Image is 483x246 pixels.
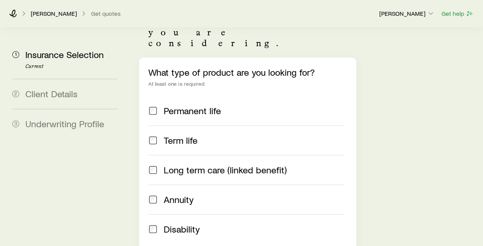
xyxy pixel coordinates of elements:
[12,90,19,97] span: 2
[164,194,194,205] span: Annuity
[164,105,221,116] span: Permanent life
[149,107,157,115] input: Permanent life
[379,10,435,17] p: [PERSON_NAME]
[25,63,118,70] p: Current
[148,81,347,87] div: At least one is required
[379,9,435,18] button: [PERSON_NAME]
[31,10,77,17] p: [PERSON_NAME]
[12,120,19,127] span: 3
[25,49,104,60] span: Insurance Selection
[441,9,474,18] button: Get help
[12,51,19,58] span: 1
[149,166,157,174] input: Long term care (linked benefit)
[91,10,121,17] button: Get quotes
[164,165,287,175] span: Long term care (linked benefit)
[164,224,200,234] span: Disability
[149,225,157,233] input: Disability
[149,196,157,203] input: Annuity
[25,88,78,99] span: Client Details
[148,67,347,78] p: What type of product are you looking for?
[149,136,157,144] input: Term life
[164,135,198,146] span: Term life
[25,118,104,129] span: Underwriting Profile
